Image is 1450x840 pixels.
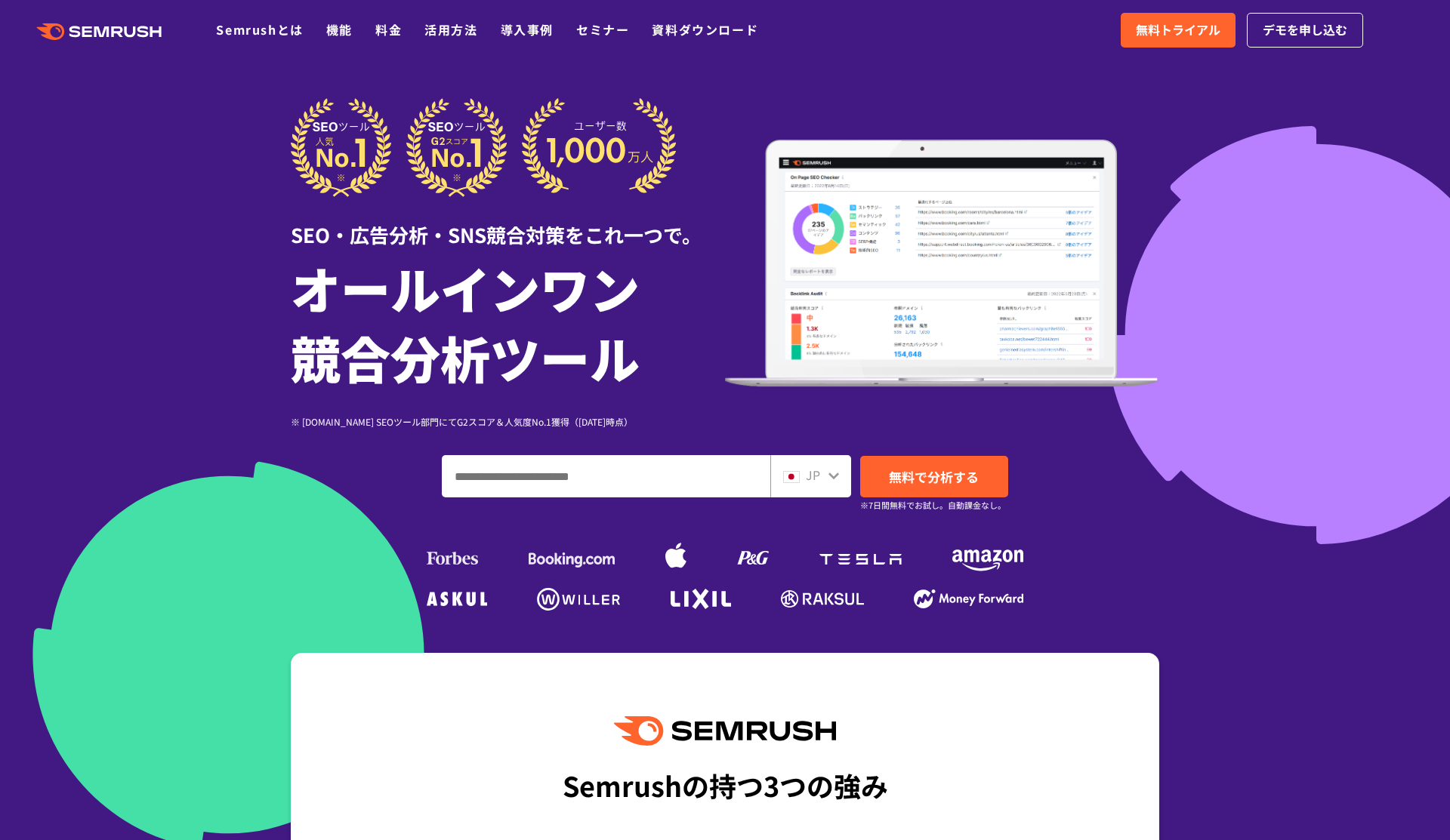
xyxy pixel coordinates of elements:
[576,20,629,38] a: セミナー
[291,253,725,392] h1: オールインワン 競合分析ツール
[443,456,770,497] input: ドメイン、キーワードまたはURLを入力してください
[375,20,402,38] a: 料金
[1136,20,1220,40] span: 無料トライアル
[652,20,758,38] a: 資料ダウンロード
[501,20,554,38] a: 導入事例
[216,20,303,38] a: Semrushとは
[614,716,836,746] img: Semrush
[1247,13,1363,48] a: デモを申し込む
[806,466,820,484] span: JP
[1121,13,1236,48] a: 無料トライアル
[1263,20,1347,40] span: デモを申し込む
[563,757,888,813] div: Semrushの持つ3つの強み
[424,20,477,38] a: 活用方法
[291,197,725,249] div: SEO・広告分析・SNS競合対策をこれ一つで。
[860,498,1006,512] small: ※7日間無料でお試し。自動課金なし。
[860,456,1008,497] a: 無料で分析する
[291,414,725,429] div: ※ [DOMAIN_NAME] SEOツール部門にてG2スコア＆人気度No.1獲得（[DATE]時点）
[326,20,353,38] a: 機能
[889,467,979,486] span: 無料で分析する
